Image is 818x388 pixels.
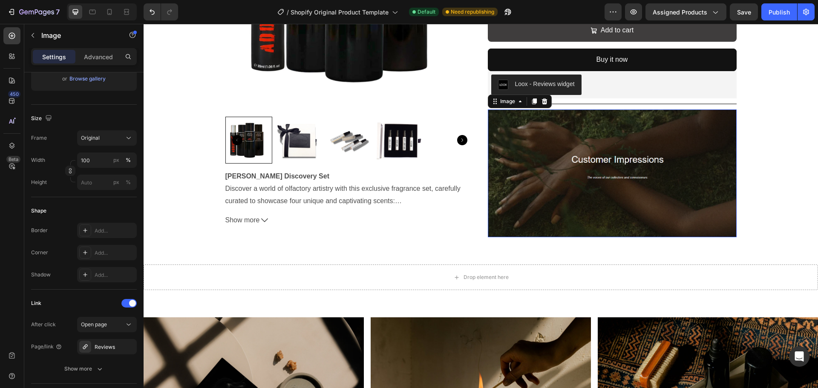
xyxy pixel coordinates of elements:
[457,0,490,13] div: Add to cart
[789,346,809,367] div: Open Intercom Messenger
[42,52,66,61] p: Settings
[769,8,790,17] div: Publish
[355,74,373,81] div: Image
[123,155,133,165] button: px
[41,30,114,40] p: Image
[144,3,178,20] div: Undo/Redo
[31,178,47,186] label: Height
[77,152,137,168] input: px%
[418,8,435,16] span: Default
[6,156,20,163] div: Beta
[233,93,280,140] img: ATH-Vials2ml
[113,178,119,186] div: px
[81,134,100,142] span: Original
[291,8,389,17] span: Shopify Original Product Template
[84,52,113,61] p: Advanced
[320,250,365,257] div: Drop element here
[81,321,107,328] span: Open page
[95,271,135,279] div: Add...
[123,177,133,187] button: px
[182,93,229,140] img: GALLERYBYFLO_2
[31,299,41,307] div: Link
[77,130,137,146] button: Original
[31,271,51,279] div: Shadow
[82,190,116,203] span: Show more
[287,8,289,17] span: /
[31,207,46,215] div: Shape
[77,175,137,190] input: px%
[314,111,324,121] button: Carousel Next Arrow
[126,156,131,164] div: %
[453,30,484,42] div: Buy it now
[82,190,331,203] button: Show more
[31,227,48,234] div: Border
[126,178,131,186] div: %
[737,9,751,16] span: Save
[62,74,67,84] span: or
[113,156,119,164] div: px
[761,3,797,20] button: Publish
[144,24,818,388] iframe: Design area
[344,86,593,214] img: gempages_581248194407564206-7a282419-e185-4fdf-983e-1db0f482f5a7.png
[31,249,48,256] div: Corner
[645,3,726,20] button: Assigned Products
[31,156,45,164] label: Width
[64,365,104,373] div: Show more
[56,7,60,17] p: 7
[95,227,135,235] div: Add...
[31,343,62,351] div: Page/link
[69,75,106,83] button: Browse gallery
[95,343,135,351] div: Reviews
[31,321,56,328] div: After click
[372,56,431,65] div: Loox - Reviews widget
[31,113,54,124] div: Size
[95,249,135,257] div: Add...
[3,3,63,20] button: 7
[111,155,121,165] button: %
[77,317,137,332] button: Open page
[111,177,121,187] button: %
[354,56,365,66] img: loox.png
[451,8,494,16] span: Need republishing
[730,3,758,20] button: Save
[82,149,186,156] strong: [PERSON_NAME] Discovery Set
[31,361,137,377] button: Show more
[31,134,47,142] label: Frame
[348,51,438,71] button: Loox - Reviews widget
[82,161,317,181] p: Discover a world of olfactory artistry with this exclusive fragrance set, carefully curated to sh...
[653,8,707,17] span: Assigned Products
[8,91,20,98] div: 450
[344,25,593,47] button: Buy it now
